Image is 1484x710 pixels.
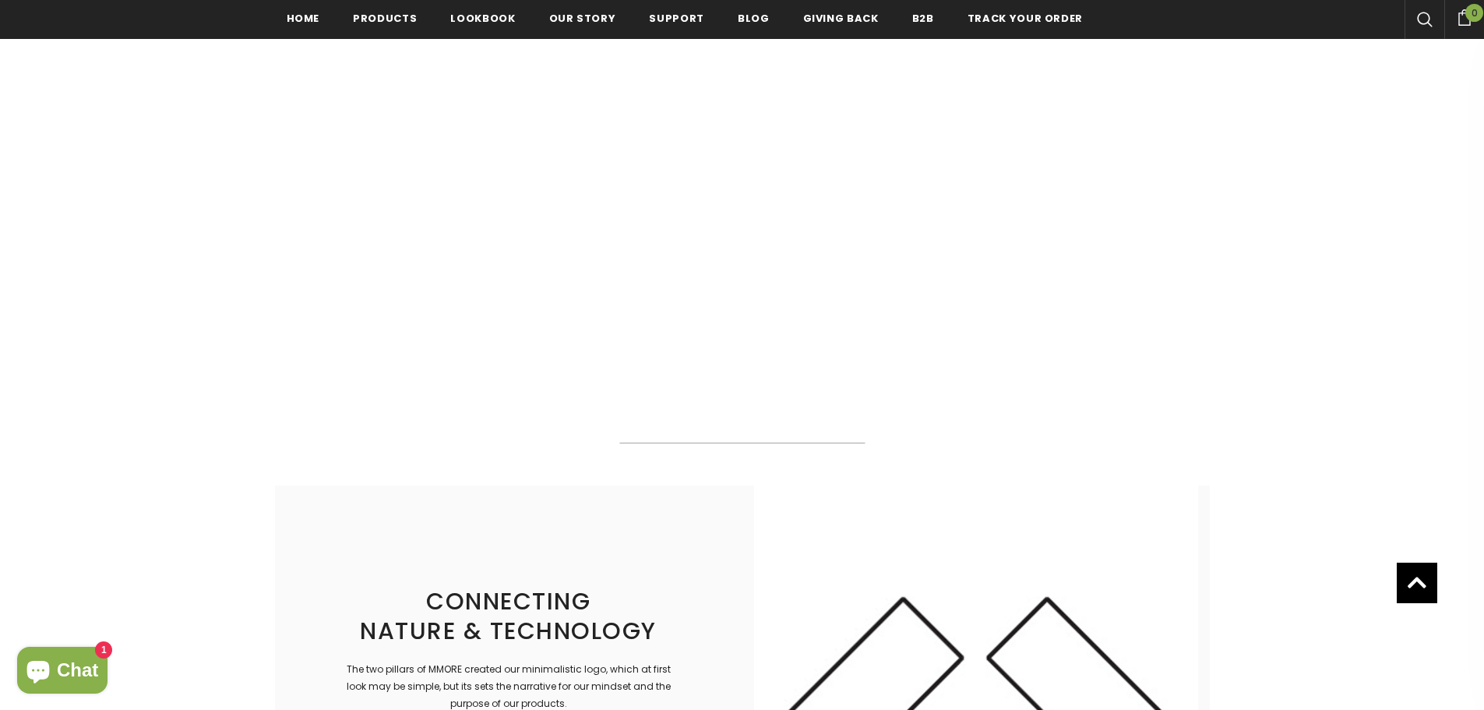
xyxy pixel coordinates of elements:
span: 0 [1465,4,1483,22]
span: CONNECTING NATURE & TECHNOLOGY [360,585,657,648]
span: Products [353,11,417,26]
span: Giving back [803,11,879,26]
span: B2B [912,11,934,26]
span: Blog [738,11,770,26]
span: Lookbook [450,11,515,26]
a: 0 [1444,7,1484,26]
span: Home [287,11,320,26]
span: Our Story [549,11,616,26]
inbox-online-store-chat: Shopify online store chat [12,647,112,698]
span: Track your order [968,11,1083,26]
iframe: YouTube video player [353,35,1132,425]
span: support [649,11,704,26]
